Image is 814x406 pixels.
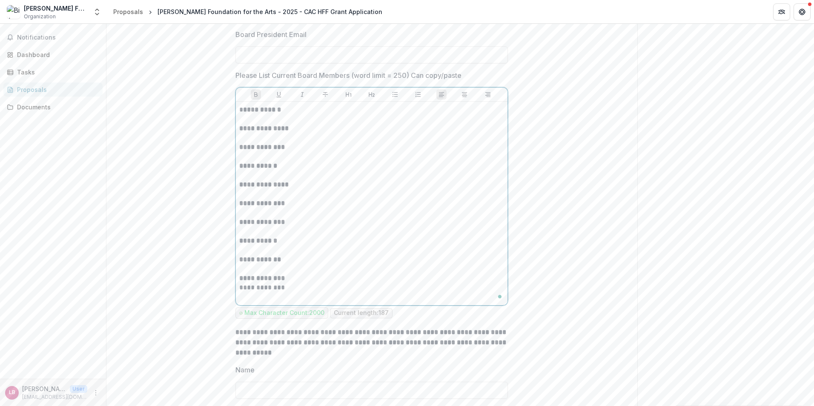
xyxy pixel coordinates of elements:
[3,48,103,62] a: Dashboard
[297,89,307,100] button: Italicize
[3,100,103,114] a: Documents
[9,390,15,395] div: Lori Belvedere
[235,70,461,80] p: Please List Current Board Members (word limit = 250) Can copy/paste
[7,5,20,19] img: Bill Edwards Foundation for the Arts
[367,89,377,100] button: Heading 2
[3,83,103,97] a: Proposals
[251,89,261,100] button: Bold
[3,31,103,44] button: Notifications
[3,65,103,79] a: Tasks
[17,50,96,59] div: Dashboard
[413,89,423,100] button: Ordered List
[110,6,146,18] a: Proposals
[113,7,143,16] div: Proposals
[235,365,255,375] p: Name
[17,34,99,41] span: Notifications
[244,309,324,317] p: Max Character Count: 2000
[334,309,389,317] p: Current length: 187
[110,6,386,18] nav: breadcrumb
[17,85,96,94] div: Proposals
[22,393,87,401] p: [EMAIL_ADDRESS][DOMAIN_NAME]
[22,384,66,393] p: [PERSON_NAME]
[320,89,330,100] button: Strike
[158,7,382,16] div: [PERSON_NAME] Foundation for the Arts - 2025 - CAC HFF Grant Application
[70,385,87,393] p: User
[344,89,354,100] button: Heading 1
[17,68,96,77] div: Tasks
[91,388,101,398] button: More
[390,89,400,100] button: Bullet List
[274,89,284,100] button: Underline
[235,29,307,40] p: Board President Email
[794,3,811,20] button: Get Help
[773,3,790,20] button: Partners
[239,105,504,302] div: To enrich screen reader interactions, please activate Accessibility in Grammarly extension settings
[436,89,447,100] button: Align Left
[17,103,96,112] div: Documents
[91,3,103,20] button: Open entity switcher
[459,89,470,100] button: Align Center
[24,13,56,20] span: Organization
[24,4,88,13] div: [PERSON_NAME] Foundation for the Arts
[483,89,493,100] button: Align Right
